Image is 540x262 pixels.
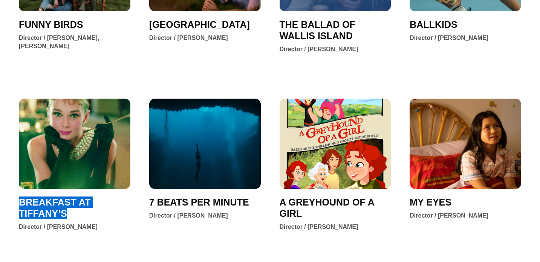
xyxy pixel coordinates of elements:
a: BREAKFAST AT TIFFANY’S [19,196,130,219]
div: Director / [PERSON_NAME] [149,34,228,42]
div: Director / [PERSON_NAME], [PERSON_NAME] [19,34,130,50]
a: MY EYES [410,196,451,208]
a: BALLKIDS [410,19,457,30]
a: A GREYHOUND OF A GIRL [280,196,391,219]
div: Director / [PERSON_NAME] [280,45,358,53]
a: [GEOGRAPHIC_DATA] [149,19,250,30]
a: 7 BEATS PER MINUTE [149,196,249,208]
div: Director / [PERSON_NAME] [410,212,488,220]
div: Director / [PERSON_NAME] [149,212,228,220]
a: FUNNY BIRDS [19,19,83,30]
a: THE BALLAD OF WALLIS ISLAND [280,19,391,41]
div: Director / [PERSON_NAME] [280,223,358,231]
div: Director / [PERSON_NAME] [410,34,488,42]
div: Director / [PERSON_NAME] [19,223,98,231]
